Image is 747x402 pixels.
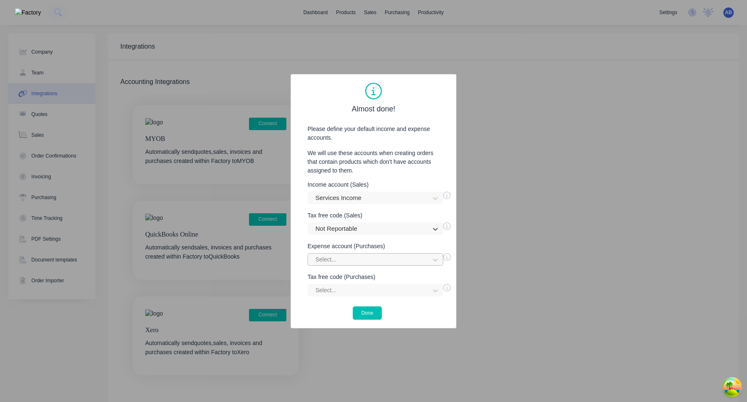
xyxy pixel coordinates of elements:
[299,125,448,142] p: Please define your default income and expense accounts.
[308,274,451,280] div: Tax free code (Purchases)
[724,379,740,395] button: Open Tanstack query devtools
[299,149,448,175] p: We will use these accounts when creating orders that contain products which don't have accounts a...
[308,182,451,187] div: Income account (Sales)
[308,212,451,218] div: Tax free code (Sales)
[15,8,41,17] img: Factory
[353,306,382,320] button: Done
[352,104,395,115] span: Almost done!
[308,243,451,249] div: Expense account (Purchases)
